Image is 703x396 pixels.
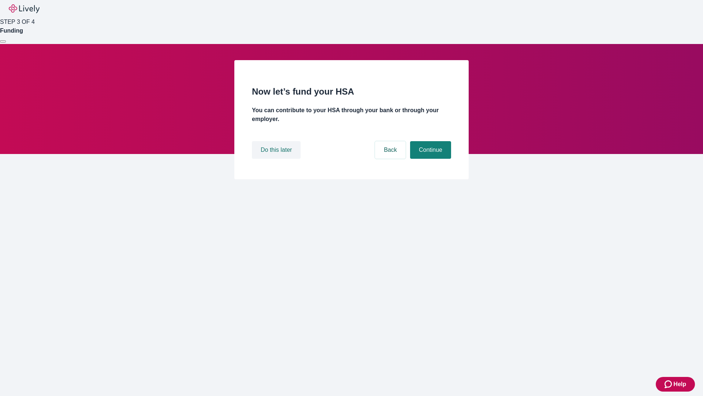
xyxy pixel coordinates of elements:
[252,141,301,159] button: Do this later
[656,377,695,392] button: Zendesk support iconHelp
[410,141,451,159] button: Continue
[252,106,451,124] h4: You can contribute to your HSA through your bank or through your employer.
[665,380,673,389] svg: Zendesk support icon
[673,380,686,389] span: Help
[252,85,451,98] h2: Now let’s fund your HSA
[9,4,40,13] img: Lively
[375,141,406,159] button: Back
